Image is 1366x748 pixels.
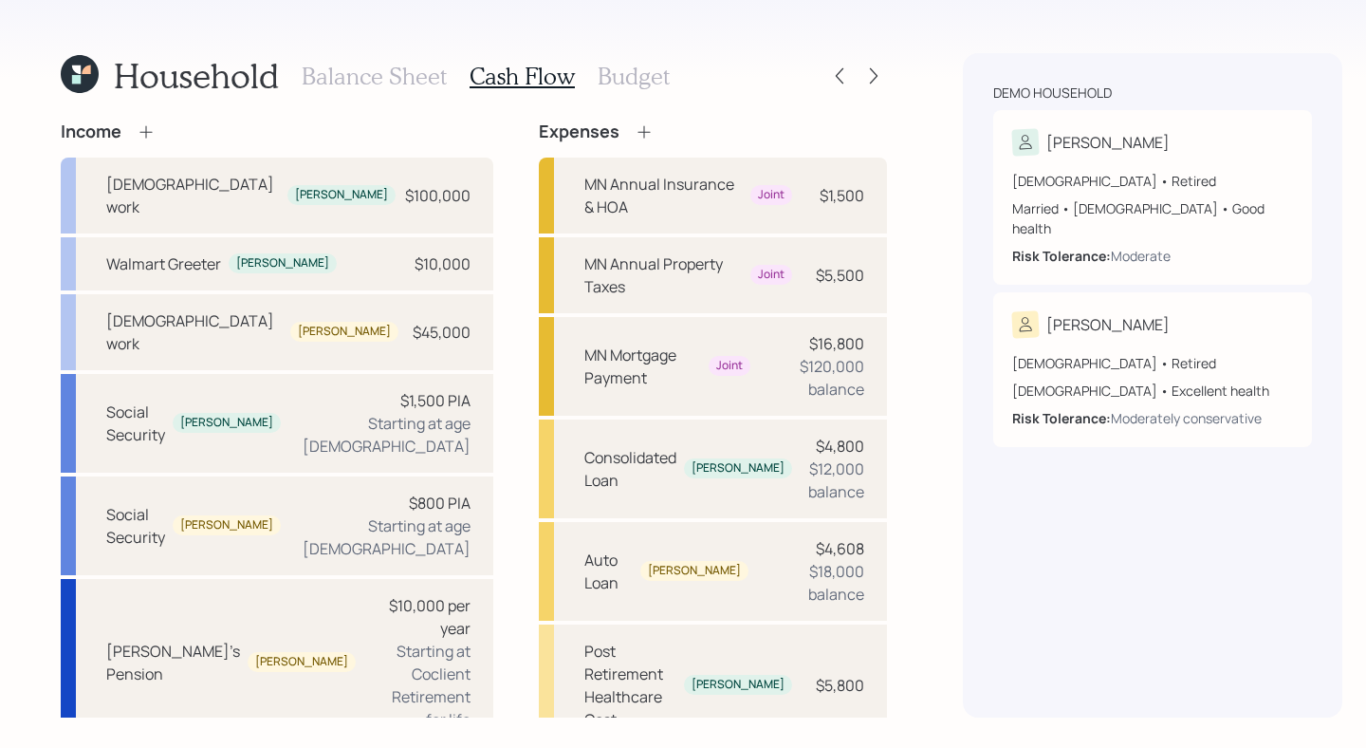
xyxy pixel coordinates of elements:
div: $1,500 PIA [400,389,471,412]
div: [PERSON_NAME]'s Pension [106,640,240,685]
b: Risk Tolerance: [1012,409,1111,427]
div: Joint [716,358,743,374]
div: [PERSON_NAME] [180,517,273,533]
h3: Balance Sheet [302,63,447,90]
div: $1,500 [820,184,864,207]
div: Social Security [106,401,165,446]
div: Married • [DEMOGRAPHIC_DATA] • Good health [1012,198,1293,238]
div: $18,000 balance [764,560,864,606]
div: [PERSON_NAME] [1046,313,1170,336]
h4: Expenses [539,122,619,142]
div: [PERSON_NAME] [298,324,391,340]
div: [PERSON_NAME] [692,677,785,693]
div: Moderately conservative [1111,408,1262,428]
div: $800 PIA [409,492,471,514]
div: [PERSON_NAME] [180,415,273,431]
div: [DEMOGRAPHIC_DATA] work [106,309,283,355]
div: $120,000 balance [766,355,864,401]
div: Starting at age [DEMOGRAPHIC_DATA] [296,514,471,560]
div: Consolidated Loan [584,446,676,492]
div: Starting at age [DEMOGRAPHIC_DATA] [296,412,471,458]
div: Auto Loan [584,549,633,594]
div: MN Annual Property Taxes [584,252,743,298]
b: Risk Tolerance: [1012,247,1111,265]
div: $100,000 [405,184,471,207]
div: Starting at Coclient Retirement for life [371,640,471,731]
div: [DEMOGRAPHIC_DATA] • Retired [1012,353,1293,373]
div: [DEMOGRAPHIC_DATA] work [106,173,280,218]
div: Moderate [1111,246,1171,266]
div: $45,000 [413,321,471,344]
div: $10,000 per year [371,594,471,640]
div: Joint [758,267,785,283]
div: Post Retirement Healthcare Cost [584,640,676,731]
div: [DEMOGRAPHIC_DATA] • Retired [1012,171,1293,191]
div: [PERSON_NAME] [692,460,785,477]
div: $5,800 [816,674,864,697]
div: $4,800 [816,435,864,458]
h4: Income [61,122,121,142]
div: MN Mortgage Payment [584,344,701,389]
div: [PERSON_NAME] [648,563,741,579]
div: $4,608 [816,537,864,560]
div: Joint [758,187,785,203]
h3: Budget [598,63,670,90]
div: Walmart Greeter [106,252,221,275]
div: $12,000 balance [807,458,864,503]
div: [PERSON_NAME] [295,187,388,203]
div: $10,000 [415,252,471,275]
h1: Household [114,55,279,96]
div: MN Annual Insurance & HOA [584,173,743,218]
div: [PERSON_NAME] [1046,131,1170,154]
div: [PERSON_NAME] [255,654,348,670]
div: $5,500 [816,264,864,287]
div: Demo household [993,84,1112,103]
div: $16,800 [809,332,864,355]
div: Social Security [106,503,165,549]
div: [DEMOGRAPHIC_DATA] • Excellent health [1012,381,1293,401]
div: [PERSON_NAME] [236,255,329,271]
h3: Cash Flow [470,63,575,90]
